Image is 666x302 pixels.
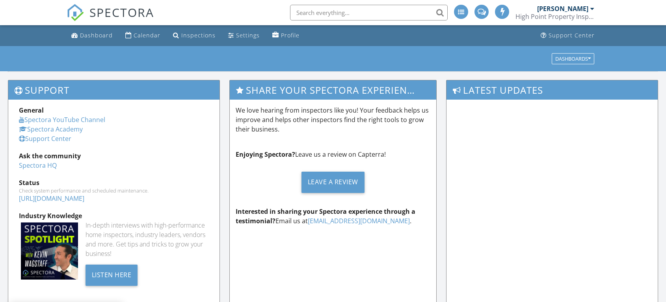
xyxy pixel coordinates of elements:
h3: Support [8,80,220,100]
a: Settings [225,28,263,43]
a: SPECTORA [67,11,154,27]
div: Listen Here [86,265,138,286]
div: Support Center [549,31,595,39]
a: Calendar [122,28,164,43]
div: Inspections [181,31,216,39]
div: Leave a Review [301,172,365,193]
button: Dashboards [552,53,594,64]
div: Dashboard [80,31,113,39]
a: Dashboard [68,28,116,43]
h3: Share Your Spectora Experience [230,80,436,100]
a: Leave a Review [236,165,430,199]
div: Calendar [134,31,160,39]
div: Settings [236,31,260,39]
a: Inspections [170,28,219,43]
h3: Latest Updates [446,80,658,100]
a: Support Center [538,28,598,43]
div: [PERSON_NAME] [537,5,588,13]
span: SPECTORA [89,4,154,20]
div: In-depth interviews with high-performance home inspectors, industry leaders, vendors and more. Ge... [86,220,209,258]
a: Spectora HQ [19,161,57,170]
div: Status [19,178,209,187]
div: Check system performance and scheduled maintenance. [19,187,209,194]
p: Email us at . [236,207,430,226]
a: Spectora YouTube Channel [19,115,105,124]
strong: General [19,106,44,115]
a: [EMAIL_ADDRESS][DOMAIN_NAME] [308,217,410,225]
img: Spectoraspolightmain [21,222,78,280]
img: The Best Home Inspection Software - Spectora [67,4,84,21]
a: Support Center [19,134,71,143]
div: Dashboards [555,56,591,61]
a: Spectora Academy [19,125,83,133]
a: Profile [269,28,303,43]
div: Profile [281,31,300,39]
strong: Interested in sharing your Spectora experience through a testimonial? [236,207,415,225]
p: We love hearing from inspectors like you! Your feedback helps us improve and helps other inspecto... [236,106,430,134]
div: Industry Knowledge [19,211,209,220]
a: [URL][DOMAIN_NAME] [19,194,84,203]
div: High Point Property Inspections [515,13,594,20]
p: Leave us a review on Capterra! [236,150,430,159]
input: Search everything... [290,5,448,20]
strong: Enjoying Spectora? [236,150,295,159]
a: Listen Here [86,270,138,279]
div: Ask the community [19,151,209,161]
